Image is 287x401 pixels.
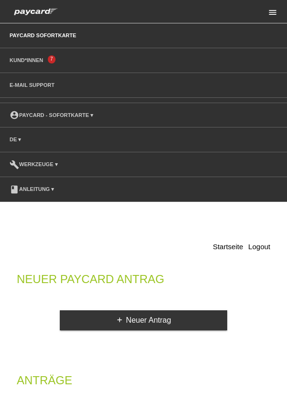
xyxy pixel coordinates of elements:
i: build [10,160,19,169]
a: paycard Sofortkarte [10,11,62,18]
a: Kund*innen [5,57,48,63]
a: account_circlepaycard - Sofortkarte ▾ [5,112,98,118]
i: menu [268,8,277,17]
a: Startseite [213,243,243,251]
a: paycard Sofortkarte [5,32,81,38]
i: account_circle [10,110,19,120]
a: E-Mail Support [5,82,59,88]
i: book [10,185,19,194]
i: add [116,316,123,324]
span: 7 [48,55,55,63]
a: Logout [248,243,270,251]
h2: Neuer Paycard Antrag [17,274,270,289]
img: paycard Sofortkarte [10,7,62,17]
a: addNeuer Antrag [60,310,227,330]
a: buildWerkzeuge ▾ [5,161,63,167]
a: bookAnleitung ▾ [5,186,59,192]
h2: Anträge [17,376,270,390]
a: DE ▾ [5,137,26,142]
a: menu [263,9,282,15]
